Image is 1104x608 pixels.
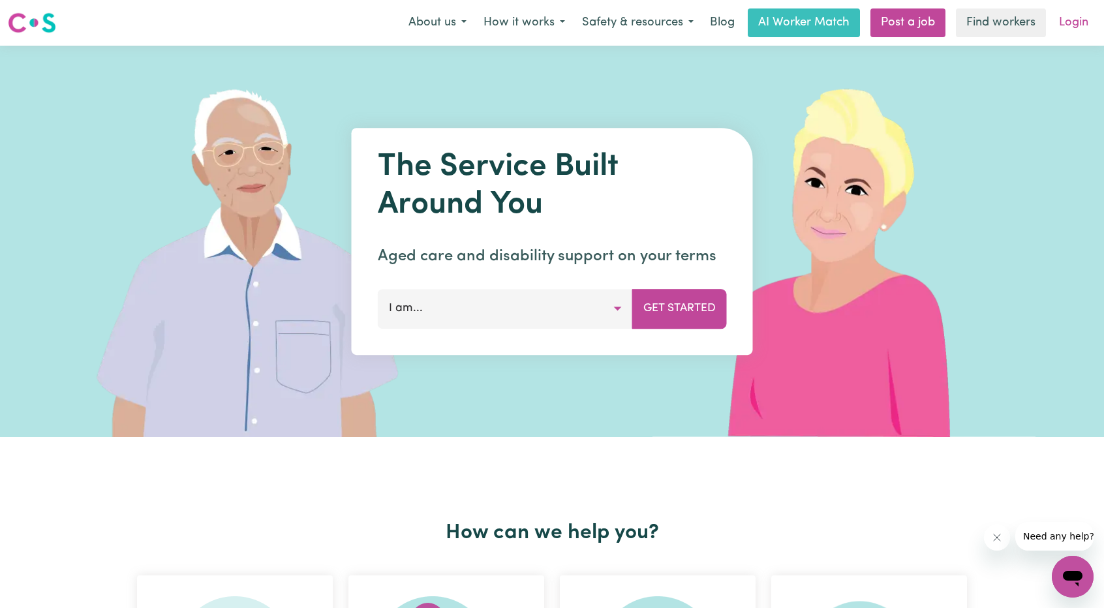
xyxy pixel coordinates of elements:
a: Find workers [956,8,1046,37]
a: AI Worker Match [748,8,860,37]
iframe: Close message [984,524,1010,551]
img: Careseekers logo [8,11,56,35]
button: About us [400,9,475,37]
span: Need any help? [8,9,79,20]
iframe: Message from company [1015,522,1094,551]
a: Post a job [870,8,945,37]
p: Aged care and disability support on your terms [378,245,727,268]
a: Login [1051,8,1096,37]
button: Get Started [632,289,727,328]
a: Careseekers logo [8,8,56,38]
h2: How can we help you? [129,521,975,545]
iframe: Button to launch messaging window [1052,556,1094,598]
h1: The Service Built Around You [378,149,727,224]
button: How it works [475,9,574,37]
button: Safety & resources [574,9,702,37]
a: Blog [702,8,743,37]
button: I am... [378,289,633,328]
